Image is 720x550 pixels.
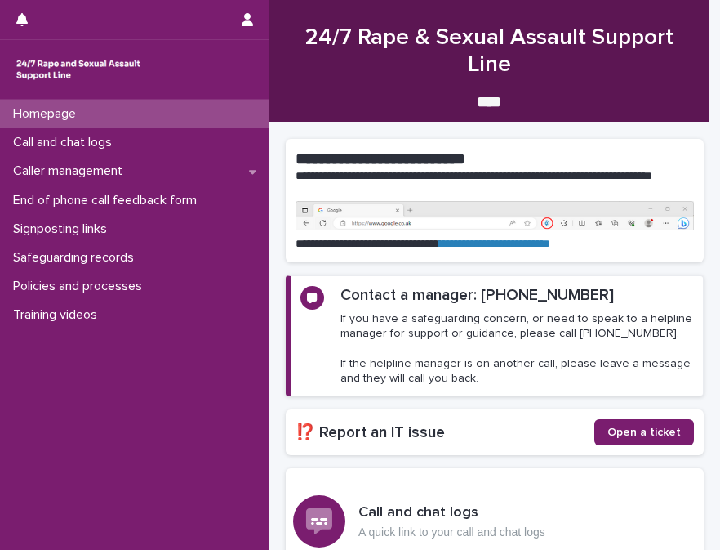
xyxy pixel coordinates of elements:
[358,504,545,522] h3: Call and chat logs
[7,250,147,266] p: Safeguarding records
[7,307,110,323] p: Training videos
[7,279,155,294] p: Policies and processes
[296,423,594,442] h2: ⁉️ Report an IT issue
[7,193,210,208] p: End of phone call feedback form
[7,221,120,237] p: Signposting links
[13,53,144,86] img: rhQMoQhaT3yELyF149Cw
[286,25,693,79] h1: 24/7 Rape & Sexual Assault Support Line
[607,427,681,438] span: Open a ticket
[7,163,136,179] p: Caller management
[358,525,545,539] p: A quick link to your call and chat logs
[296,201,694,231] img: https%3A%2F%2Fcdn.document360.io%2F0deca9d6-0dac-4e56-9e8f-8d9979bfce0e%2FImages%2FDocumentation%...
[340,311,693,386] p: If you have a safeguarding concern, or need to speak to a helpline manager for support or guidanc...
[7,135,125,150] p: Call and chat logs
[340,286,614,305] h2: Contact a manager: [PHONE_NUMBER]
[594,419,694,445] a: Open a ticket
[7,106,89,122] p: Homepage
